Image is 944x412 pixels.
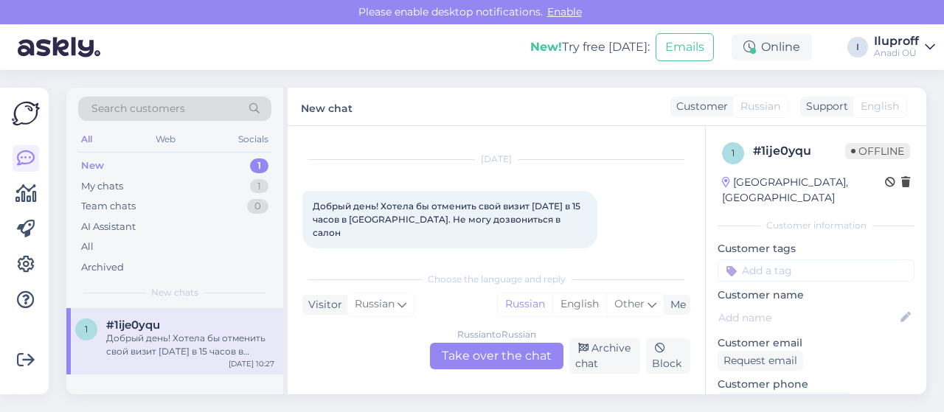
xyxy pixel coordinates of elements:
span: English [861,99,899,114]
span: Russian [740,99,780,114]
span: Search customers [91,101,185,116]
div: 1 [250,158,268,173]
div: Block [646,338,690,374]
div: Choose the language and reply [302,273,690,286]
a: IluproffAnadi OÜ [874,35,935,59]
div: English [552,293,606,315]
div: All [78,130,95,149]
span: Russian [355,296,395,313]
div: Socials [235,130,271,149]
div: AI Assistant [81,220,136,234]
div: Web [153,130,178,149]
p: Customer phone [718,377,914,392]
div: All [81,240,94,254]
span: Offline [845,143,910,159]
div: Russian to Russian [457,328,536,341]
div: # 1ije0yqu [753,142,845,160]
div: Team chats [81,199,136,214]
label: New chat [301,97,353,116]
div: Iluproff [874,35,919,47]
div: Take over the chat [430,343,563,369]
button: Emails [656,33,714,61]
div: 0 [247,199,268,214]
div: Customer information [718,219,914,232]
div: Archived [81,260,124,275]
p: Customer email [718,335,914,351]
div: Support [800,99,848,114]
div: Добрый день! Хотела бы отменить свой визит [DATE] в 15 часов в [GEOGRAPHIC_DATA]. Не могу дозвони... [106,332,274,358]
div: [DATE] [302,153,690,166]
div: Request email [718,351,803,371]
b: New! [530,40,562,54]
span: Other [614,297,645,310]
div: My chats [81,179,123,194]
span: 10:27 [307,249,362,260]
input: Add name [718,310,898,326]
span: 1 [732,147,735,158]
div: Me [664,297,686,313]
div: I [847,37,868,57]
span: Добрый день! Хотела бы отменить свой визит [DATE] в 15 часов в [GEOGRAPHIC_DATA]. Не могу дозвони... [313,200,583,238]
div: Archive chat [569,338,641,374]
div: Online [732,34,812,60]
div: 1 [250,179,268,194]
img: Askly Logo [12,99,40,128]
div: Request phone number [718,392,851,412]
div: [DATE] 10:27 [229,358,274,369]
span: #1ije0yqu [106,318,160,332]
div: Russian [498,293,552,315]
div: Customer [670,99,728,114]
div: [GEOGRAPHIC_DATA], [GEOGRAPHIC_DATA] [722,175,885,206]
span: Enable [543,5,586,18]
div: Visitor [302,297,342,313]
div: New [81,158,104,173]
p: Customer tags [718,241,914,256]
div: Anadi OÜ [874,47,919,59]
span: New chats [151,286,198,299]
div: Try free [DATE]: [530,38,650,56]
span: 1 [85,324,88,335]
p: Customer name [718,287,914,303]
input: Add a tag [718,259,914,282]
